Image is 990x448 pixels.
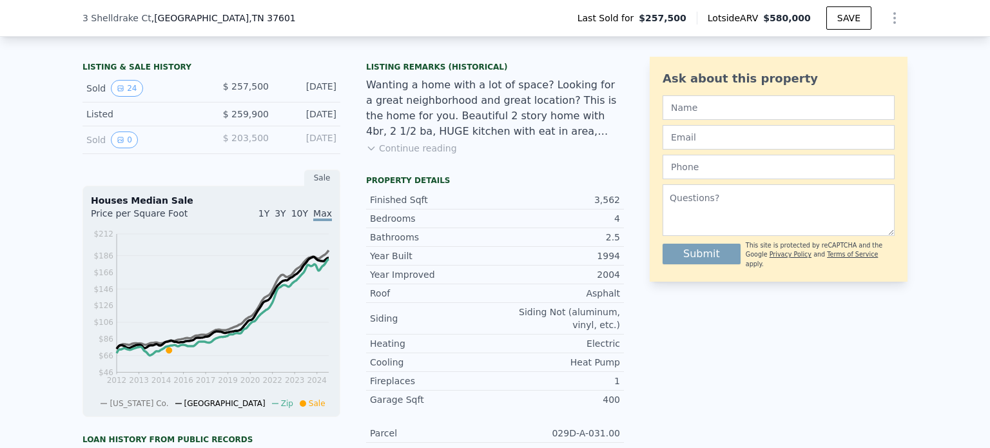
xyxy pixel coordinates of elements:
tspan: $146 [93,285,113,294]
tspan: 2017 [196,376,216,385]
button: Continue reading [366,142,457,155]
tspan: $86 [99,335,113,344]
button: View historical data [111,80,142,97]
div: 1994 [495,249,620,262]
span: 3Y [275,208,286,219]
span: , TN 37601 [249,13,295,23]
div: Houses Median Sale [91,194,332,207]
span: 1Y [258,208,269,219]
tspan: 2016 [173,376,193,385]
span: [GEOGRAPHIC_DATA] [184,399,266,408]
div: Sold [86,80,201,97]
div: Year Built [370,249,495,262]
span: Zip [281,399,293,408]
div: 1 [495,375,620,387]
div: Bedrooms [370,212,495,225]
div: Sale [304,170,340,186]
tspan: $166 [93,268,113,277]
div: Garage Sqft [370,393,495,406]
div: Listing Remarks (Historical) [366,62,624,72]
div: Siding Not (aluminum, vinyl, etc.) [495,306,620,331]
tspan: $106 [93,318,113,327]
span: $ 259,900 [223,109,269,119]
div: This site is protected by reCAPTCHA and the Google and apply. [746,241,895,269]
div: LISTING & SALE HISTORY [82,62,340,75]
div: Heat Pump [495,356,620,369]
div: Listed [86,108,201,121]
div: 2.5 [495,231,620,244]
tspan: $186 [93,251,113,260]
tspan: 2012 [107,376,127,385]
button: Submit [663,244,741,264]
div: 029D-A-031.00 [495,427,620,440]
div: 4 [495,212,620,225]
tspan: 2013 [129,376,149,385]
div: Asphalt [495,287,620,300]
button: View historical data [111,131,138,148]
div: Bathrooms [370,231,495,244]
span: Sale [309,399,325,408]
tspan: 2024 [307,376,327,385]
button: SAVE [826,6,871,30]
tspan: $212 [93,229,113,239]
tspan: $126 [93,301,113,310]
div: [DATE] [279,108,336,121]
tspan: 2014 [151,376,171,385]
tspan: $46 [99,368,113,377]
input: Name [663,95,895,120]
div: Parcel [370,427,495,440]
span: $257,500 [639,12,686,24]
div: Wanting a home with a lot of space? Looking for a great neighborhood and great location? This is ... [366,77,624,139]
div: 400 [495,393,620,406]
div: 3,562 [495,193,620,206]
span: 3 Shelldrake Ct [82,12,151,24]
div: Siding [370,312,495,325]
div: 2004 [495,268,620,281]
div: Cooling [370,356,495,369]
tspan: $66 [99,351,113,360]
div: Electric [495,337,620,350]
div: Loan history from public records [82,434,340,445]
a: Terms of Service [827,251,878,258]
a: Privacy Policy [770,251,811,258]
span: $580,000 [763,13,811,23]
div: [DATE] [279,131,336,148]
div: Ask about this property [663,70,895,88]
tspan: 2022 [262,376,282,385]
span: [US_STATE] Co. [110,399,168,408]
span: Max [313,208,332,221]
div: [DATE] [279,80,336,97]
div: Finished Sqft [370,193,495,206]
div: Property details [366,175,624,186]
input: Phone [663,155,895,179]
span: 10Y [291,208,308,219]
div: Fireplaces [370,375,495,387]
tspan: 2023 [285,376,305,385]
span: Lotside ARV [708,12,763,24]
div: Year Improved [370,268,495,281]
input: Email [663,125,895,150]
div: Sold [86,131,201,148]
span: $ 203,500 [223,133,269,143]
span: $ 257,500 [223,81,269,92]
tspan: 2020 [240,376,260,385]
div: Price per Square Foot [91,207,211,228]
span: , [GEOGRAPHIC_DATA] [151,12,296,24]
div: Heating [370,337,495,350]
tspan: 2019 [218,376,238,385]
div: Roof [370,287,495,300]
span: Last Sold for [577,12,639,24]
button: Show Options [882,5,907,31]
